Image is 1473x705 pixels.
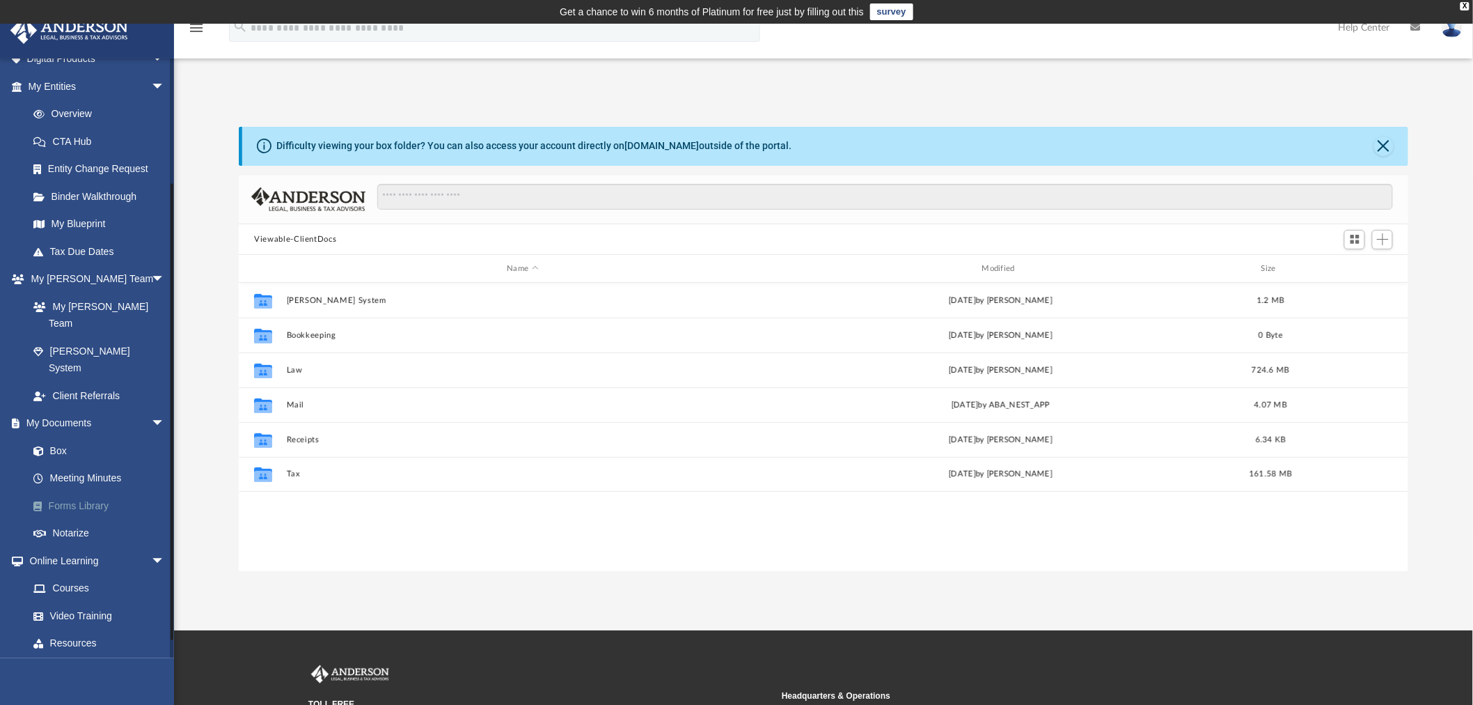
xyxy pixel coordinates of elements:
div: [DATE] by [PERSON_NAME] [765,295,1237,307]
a: Client Referrals [19,382,179,410]
img: User Pic [1442,17,1463,38]
a: Online Learningarrow_drop_down [10,547,179,575]
div: [DATE] by [PERSON_NAME] [765,434,1237,447]
a: My Documentsarrow_drop_down [10,410,186,437]
button: Receipts [287,435,759,444]
a: Binder Walkthrough [19,183,186,210]
i: menu [188,20,205,36]
div: close [1460,2,1470,10]
a: Courses [19,575,179,603]
span: arrow_drop_down [151,410,179,438]
div: [DATE] by [PERSON_NAME] [765,364,1237,377]
div: id [1305,263,1403,275]
a: [PERSON_NAME] System [19,337,179,382]
button: Law [287,366,759,375]
a: Billingarrow_drop_down [10,657,186,685]
button: Close [1374,137,1394,156]
small: Headquarters & Operations [782,690,1245,702]
div: Modified [764,263,1237,275]
i: search [233,19,248,34]
div: Size [1243,263,1299,275]
button: Bookkeeping [287,331,759,340]
a: [DOMAIN_NAME] [624,140,699,151]
img: Anderson Advisors Platinum Portal [6,17,132,44]
div: [DATE] by [PERSON_NAME] [765,468,1237,481]
a: survey [870,3,913,20]
a: Entity Change Request [19,155,186,183]
a: Tax Due Dates [19,238,186,265]
button: Add [1372,230,1393,249]
span: arrow_drop_down [151,657,179,685]
span: arrow_drop_down [151,547,179,575]
div: Get a chance to win 6 months of Platinum for free just by filling out this [560,3,864,20]
a: My [PERSON_NAME] Teamarrow_drop_down [10,265,179,293]
a: Box [19,437,179,465]
span: 724.6 MB [1252,366,1290,374]
a: CTA Hub [19,127,186,155]
a: My Entitiesarrow_drop_down [10,72,186,100]
span: 4.07 MB [1254,401,1287,409]
button: Viewable-ClientDocs [254,233,336,246]
a: Video Training [19,602,172,630]
span: arrow_drop_down [151,45,179,74]
a: Notarize [19,520,186,548]
a: menu [188,26,205,36]
a: Overview [19,100,186,128]
div: Name [286,263,759,275]
img: Anderson Advisors Platinum Portal [308,665,392,683]
button: Mail [287,401,759,410]
span: 0 Byte [1259,332,1284,339]
a: My [PERSON_NAME] Team [19,293,172,337]
a: Digital Productsarrow_drop_down [10,45,186,73]
div: [DATE] by [PERSON_NAME] [765,330,1237,342]
div: [DATE] by ABA_NEST_APP [765,399,1237,412]
a: My Blueprint [19,210,179,238]
a: Resources [19,630,179,658]
button: [PERSON_NAME] System [287,296,759,305]
span: arrow_drop_down [151,265,179,294]
a: Meeting Minutes [19,465,186,493]
div: id [245,263,280,275]
span: 6.34 KB [1256,436,1286,444]
button: Tax [287,470,759,479]
span: 161.58 MB [1250,470,1292,478]
a: Forms Library [19,492,186,520]
div: grid [239,283,1408,571]
button: Switch to Grid View [1344,230,1365,249]
div: Difficulty viewing your box folder? You can also access your account directly on outside of the p... [276,139,791,153]
span: arrow_drop_down [151,72,179,101]
input: Search files and folders [377,184,1393,210]
span: 1.2 MB [1257,297,1285,304]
